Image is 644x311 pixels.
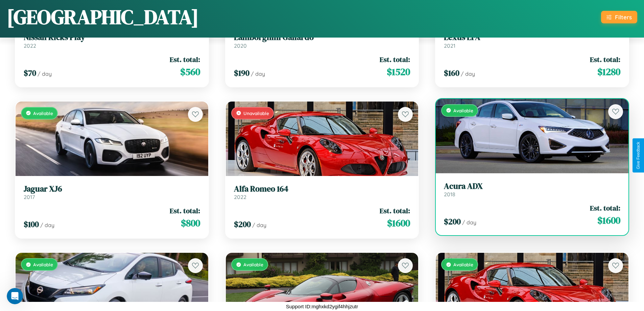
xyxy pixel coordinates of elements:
[252,222,266,228] span: / day
[601,11,637,23] button: Filters
[387,216,410,230] span: $ 1600
[234,184,410,194] h3: Alfa Romeo 164
[7,288,23,304] iframe: Intercom live chat
[24,184,200,201] a: Jaguar XJ62017
[286,302,358,311] p: Support ID: mghxkd2ygif4hhjzutr
[234,194,246,200] span: 2022
[234,32,410,49] a: Lamborghini Gallardo2020
[453,262,473,267] span: Available
[243,110,269,116] span: Unavailable
[24,32,200,49] a: Nissan Kicks Play2022
[380,206,410,216] span: Est. total:
[251,70,265,77] span: / day
[180,65,200,79] span: $ 560
[444,181,620,198] a: Acura ADX2018
[444,42,455,49] span: 2021
[590,203,620,213] span: Est. total:
[170,54,200,64] span: Est. total:
[615,14,632,21] div: Filters
[24,67,36,79] span: $ 70
[636,142,641,169] div: Give Feedback
[444,181,620,191] h3: Acura ADX
[597,214,620,227] span: $ 1600
[234,67,249,79] span: $ 190
[453,108,473,113] span: Available
[7,3,199,31] h1: [GEOGRAPHIC_DATA]
[387,65,410,79] span: $ 1520
[24,32,200,42] h3: Nissan Kicks Play
[33,262,53,267] span: Available
[24,42,36,49] span: 2022
[40,222,54,228] span: / day
[181,216,200,230] span: $ 800
[444,191,455,198] span: 2018
[33,110,53,116] span: Available
[444,67,459,79] span: $ 160
[461,70,475,77] span: / day
[590,54,620,64] span: Est. total:
[170,206,200,216] span: Est. total:
[444,32,620,49] a: Lexus LFA2021
[444,32,620,42] h3: Lexus LFA
[380,54,410,64] span: Est. total:
[24,194,35,200] span: 2017
[462,219,476,226] span: / day
[38,70,52,77] span: / day
[444,216,461,227] span: $ 200
[597,65,620,79] span: $ 1280
[24,219,39,230] span: $ 100
[234,32,410,42] h3: Lamborghini Gallardo
[234,42,247,49] span: 2020
[234,184,410,201] a: Alfa Romeo 1642022
[24,184,200,194] h3: Jaguar XJ6
[234,219,251,230] span: $ 200
[243,262,263,267] span: Available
